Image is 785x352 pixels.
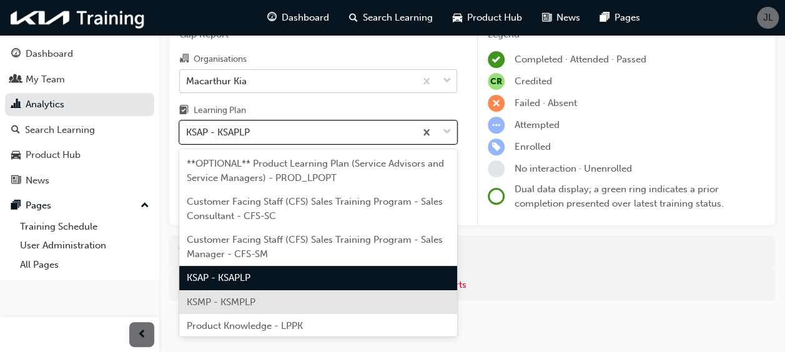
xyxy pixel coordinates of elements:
span: pages-icon [11,200,21,212]
span: Enrolled [515,141,551,152]
a: pages-iconPages [590,5,650,31]
button: JL [757,7,779,29]
span: null-icon [488,73,505,90]
span: prev-icon [137,327,147,343]
span: Product Knowledge - LPPK [187,320,303,331]
div: KSAP - KSAPLP [186,125,250,140]
span: learningRecordVerb_FAIL-icon [488,95,505,112]
a: User Administration [15,236,154,255]
a: News [5,169,154,192]
span: No interaction · Unenrolled [515,163,632,174]
span: car-icon [11,150,21,161]
div: Dashboard [26,47,73,61]
span: news-icon [11,175,21,187]
button: Pages [5,194,154,217]
div: Macarthur Kia [186,74,247,88]
span: Customer Facing Staff (CFS) Sales Training Program - Sales Consultant - CFS-SC [187,196,443,222]
span: up-icon [141,198,149,214]
span: KSAP - KSAPLP [187,272,250,283]
span: guage-icon [11,49,21,60]
a: All Pages [15,255,154,275]
span: learningRecordVerb_ENROLL-icon [488,139,505,155]
span: guage-icon [267,10,277,26]
div: Learning Plan [194,104,246,117]
a: news-iconNews [532,5,590,31]
span: news-icon [542,10,551,26]
div: Product Hub [26,148,81,162]
img: kia-training [6,5,150,31]
div: Search Learning [25,123,95,137]
div: Organisations [194,53,247,66]
span: learningRecordVerb_COMPLETE-icon [488,51,505,68]
span: down-icon [443,124,452,140]
span: search-icon [349,10,358,26]
span: JL [763,11,773,25]
span: Pages [615,11,640,25]
div: Pages [26,198,51,213]
span: search-icon [11,125,20,136]
span: Dual data display; a green ring indicates a prior completion presented over latest training status. [515,183,724,209]
span: learningRecordVerb_ATTEMPT-icon [488,117,505,134]
span: learningplan-icon [179,105,189,117]
span: Completed · Attended · Passed [515,54,646,65]
span: learningRecordVerb_NONE-icon [488,160,505,177]
span: people-icon [11,74,21,86]
div: News [26,174,49,188]
span: car-icon [453,10,462,26]
span: Dashboard [282,11,329,25]
span: Failed · Absent [515,97,577,109]
a: Dashboard [5,42,154,66]
span: organisation-icon [179,54,189,65]
span: Credited [515,76,552,87]
span: Product Hub [467,11,522,25]
span: News [556,11,580,25]
span: pages-icon [600,10,610,26]
a: search-iconSearch Learning [339,5,443,31]
a: Training Schedule [15,217,154,237]
a: car-iconProduct Hub [443,5,532,31]
div: There are no learners to run this report against. [169,235,775,268]
a: Analytics [5,93,154,116]
button: DashboardMy TeamAnalyticsSearch LearningProduct HubNews [5,40,154,194]
a: My Team [5,68,154,91]
span: Customer Facing Staff (CFS) Sales Training Program - Sales Manager - CFS-SM [187,234,443,260]
a: Search Learning [5,119,154,142]
span: **OPTIONAL** Product Learning Plan (Service Advisors and Service Managers) - PROD_LPOPT [187,158,444,183]
span: KSMP - KSMPLP [187,296,255,308]
span: Search Learning [363,11,433,25]
span: Attempted [515,119,560,130]
a: Product Hub [5,144,154,167]
div: My Team [26,72,65,87]
span: down-icon [443,73,452,89]
span: chart-icon [11,99,21,110]
a: guage-iconDashboard [257,5,339,31]
div: For more in-depth analysis and data download, go to [179,278,766,292]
